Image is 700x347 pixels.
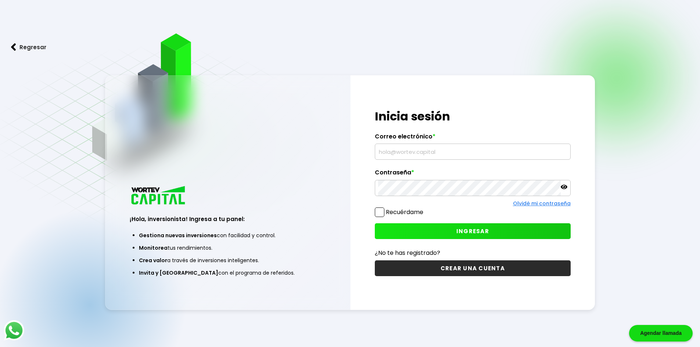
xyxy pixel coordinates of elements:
[11,43,16,51] img: flecha izquierda
[139,257,167,264] span: Crea valor
[375,248,571,276] a: ¿No te has registrado?CREAR UNA CUENTA
[139,232,217,239] span: Gestiona nuevas inversiones
[513,200,571,207] a: Olvidé mi contraseña
[130,215,326,223] h3: ¡Hola, inversionista! Ingresa a tu panel:
[139,244,168,252] span: Monitorea
[4,320,24,341] img: logos_whatsapp-icon.242b2217.svg
[139,242,316,254] li: tus rendimientos.
[139,267,316,279] li: con el programa de referidos.
[375,260,571,276] button: CREAR UNA CUENTA
[456,227,489,235] span: INGRESAR
[386,208,423,216] label: Recuérdame
[375,248,571,257] p: ¿No te has registrado?
[139,229,316,242] li: con facilidad y control.
[378,144,567,159] input: hola@wortev.capital
[375,223,571,239] button: INGRESAR
[375,108,571,125] h1: Inicia sesión
[375,169,571,180] label: Contraseña
[139,269,218,276] span: Invita y [GEOGRAPHIC_DATA]
[130,185,188,207] img: logo_wortev_capital
[375,133,571,144] label: Correo electrónico
[629,325,693,341] div: Agendar llamada
[139,254,316,267] li: a través de inversiones inteligentes.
